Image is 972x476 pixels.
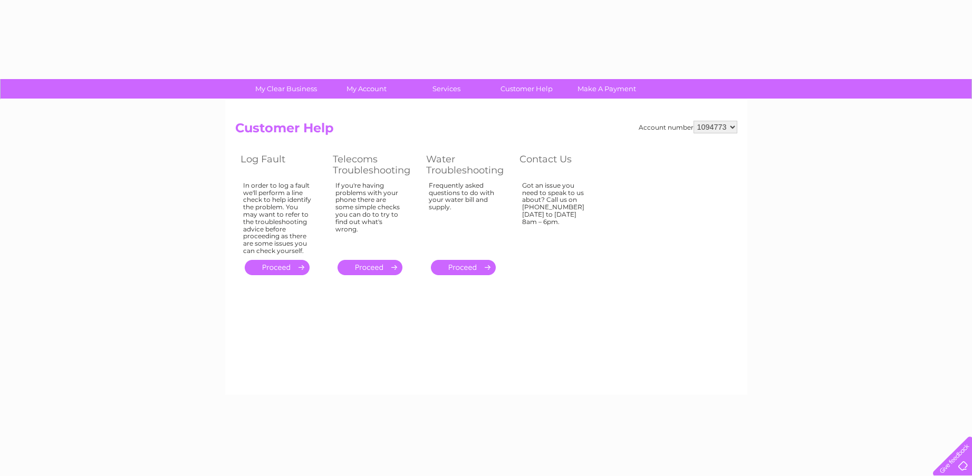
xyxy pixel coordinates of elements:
[563,79,650,99] a: Make A Payment
[639,121,737,133] div: Account number
[483,79,570,99] a: Customer Help
[335,182,405,250] div: If you're having problems with your phone there are some simple checks you can do to try to find ...
[403,79,490,99] a: Services
[235,151,328,179] th: Log Fault
[243,182,312,255] div: In order to log a fault we'll perform a line check to help identify the problem. You may want to ...
[522,182,591,250] div: Got an issue you need to speak to us about? Call us on [PHONE_NUMBER] [DATE] to [DATE] 8am – 6pm.
[235,121,737,141] h2: Customer Help
[328,151,421,179] th: Telecoms Troubleshooting
[421,151,514,179] th: Water Troubleshooting
[243,79,330,99] a: My Clear Business
[431,260,496,275] a: .
[245,260,310,275] a: .
[338,260,402,275] a: .
[514,151,607,179] th: Contact Us
[323,79,410,99] a: My Account
[429,182,498,250] div: Frequently asked questions to do with your water bill and supply.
